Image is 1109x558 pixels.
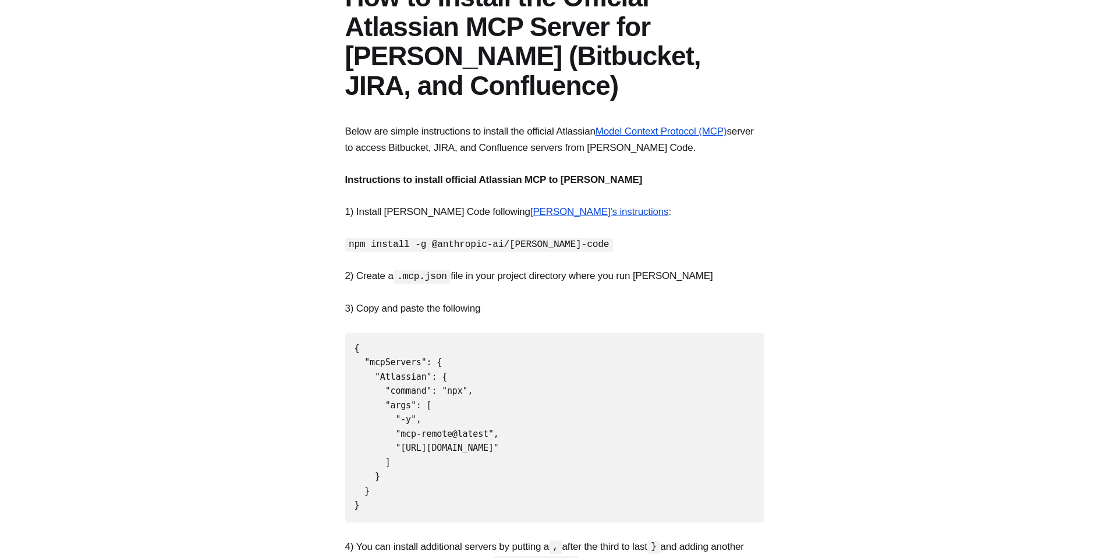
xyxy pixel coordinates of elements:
[345,268,764,284] p: 2) Create a file in your project directory where you run [PERSON_NAME]
[647,541,660,554] code: }
[345,238,613,252] code: npm install -g @anthropic-ai/[PERSON_NAME]-code
[345,174,643,185] strong: Instructions to install official Atlassian MCP to [PERSON_NAME]
[355,343,499,511] code: { "mcpServers": { "Atlassian": { "command": "npx", "args": [ "-y", "mcp-remote@latest", "[URL][DO...
[345,301,764,316] p: 3) Copy and paste the following
[530,206,669,217] a: [PERSON_NAME]'s instructions
[345,123,764,155] p: Below are simple instructions to install the official Atlassian server to access Bitbucket, JIRA,...
[345,204,764,220] p: 1) Install [PERSON_NAME] Code following :
[549,541,562,554] code: ,
[394,270,451,284] code: .mcp.json
[596,126,727,137] a: Model Context Protocol (MCP)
